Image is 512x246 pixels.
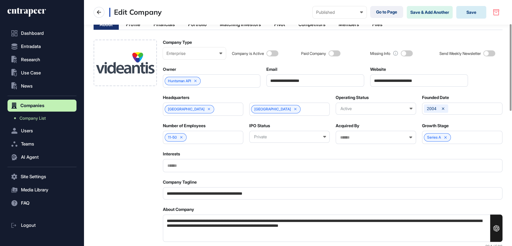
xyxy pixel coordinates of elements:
[316,10,363,15] div: Published
[7,100,76,112] button: Companies
[7,171,76,183] button: Site Settings
[336,95,369,100] label: Operating Status
[20,103,44,108] span: Companies
[21,187,48,192] span: Media Library
[163,151,180,156] label: Interests
[301,51,326,56] div: Paid Company
[232,51,264,56] div: Company is Active
[7,184,76,196] button: Media Library
[456,6,486,19] button: Save
[249,123,270,128] label: IPO Status
[10,113,76,124] a: Company List
[166,51,223,56] div: Enterprise
[163,95,189,100] label: Headquarters
[109,8,162,17] h3: Edit Company
[21,31,44,36] span: Dashboard
[7,40,76,52] button: Entradata
[7,54,76,66] button: Research
[7,219,76,231] a: Logout
[7,197,76,209] button: FAQ
[163,40,192,45] label: Company Type
[439,51,481,56] div: Send Weekly Newsletter
[7,125,76,137] button: Users
[21,84,33,88] span: News
[422,123,449,128] label: Growth Stage
[163,123,205,128] label: Number of Employees
[168,79,191,83] a: Huntsman API
[7,67,76,79] button: Use Case
[21,44,41,49] span: Entradata
[168,107,205,111] span: [GEOGRAPHIC_DATA]
[94,40,157,86] div: Company Logo
[168,135,177,139] span: 11-50
[370,67,386,72] label: Website
[266,67,277,72] label: Email
[254,107,291,111] span: [GEOGRAPHIC_DATA]
[370,6,403,18] a: Go to Page
[7,138,76,150] button: Teams
[163,180,197,184] label: Company Tagline
[7,151,76,163] button: AI Agent
[21,155,39,160] span: AI Agent
[427,135,441,139] span: Series A
[7,27,76,39] a: Dashboard
[370,51,390,56] div: Missing Info
[163,207,194,212] label: About Company
[21,128,33,133] span: Users
[21,201,29,205] span: FAQ
[21,142,34,146] span: Teams
[21,223,36,228] span: Logout
[21,174,46,179] span: Site Settings
[422,95,449,100] label: Founded Date
[21,57,40,62] span: Research
[407,6,453,19] button: Save & Add Another
[163,67,176,72] label: Owner
[427,106,436,111] span: 2004
[19,116,46,121] span: Company List
[7,80,76,92] button: News
[21,70,41,75] span: Use Case
[336,123,359,128] label: Acquired By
